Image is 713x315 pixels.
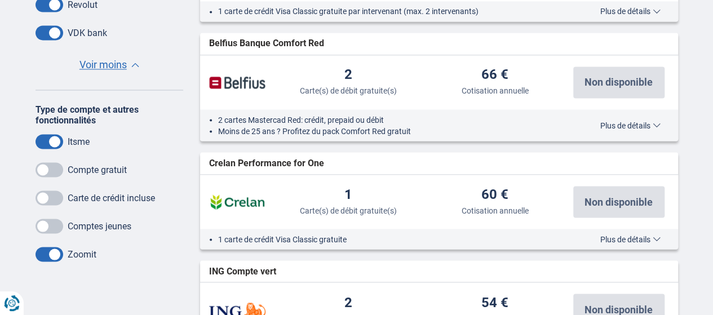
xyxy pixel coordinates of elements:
[600,121,661,129] span: Plus de détails
[462,85,529,96] div: Cotisation annuelle
[592,121,669,130] button: Plus de détails
[344,187,352,202] div: 1
[79,57,127,72] span: Voir moins
[481,295,508,310] div: 54 €
[209,68,265,96] img: Belfius
[344,295,352,310] div: 2
[218,114,566,125] li: 2 cartes Mastercad Red: crédit, prepaid ou débit
[68,220,131,231] label: Comptes jeunes
[209,157,324,170] span: Crelan Performance for One
[600,235,661,243] span: Plus de détails
[209,265,276,278] span: ING Compte vert
[481,68,508,83] div: 66 €
[76,57,143,73] button: Voir moins ▲
[462,205,529,216] div: Cotisation annuelle
[584,197,653,207] span: Non disponible
[584,304,653,314] span: Non disponible
[592,7,669,16] button: Plus de détails
[68,28,107,38] label: VDK bank
[299,85,396,96] div: Carte(s) de débit gratuite(s)
[600,7,661,15] span: Plus de détails
[36,104,184,125] label: Type de compte et autres fonctionnalités
[218,233,566,245] li: 1 carte de crédit Visa Classic gratuite
[592,234,669,243] button: Plus de détails
[68,136,90,147] label: Itsme
[209,188,265,216] img: Crelan
[584,77,653,87] span: Non disponible
[481,187,508,202] div: 60 €
[344,68,352,83] div: 2
[218,125,566,136] li: Moins de 25 ans ? Profitez du pack Comfort Red gratuit
[68,164,127,175] label: Compte gratuit
[131,63,139,67] span: ▲
[68,249,96,259] label: Zoomit
[573,186,665,218] button: Non disponible
[573,66,665,98] button: Non disponible
[299,205,396,216] div: Carte(s) de débit gratuite(s)
[209,37,324,50] span: Belfius Banque Comfort Red
[218,6,566,17] li: 1 carte de crédit Visa Classic gratuite par intervenant (max. 2 intervenants)
[68,192,155,203] label: Carte de crédit incluse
